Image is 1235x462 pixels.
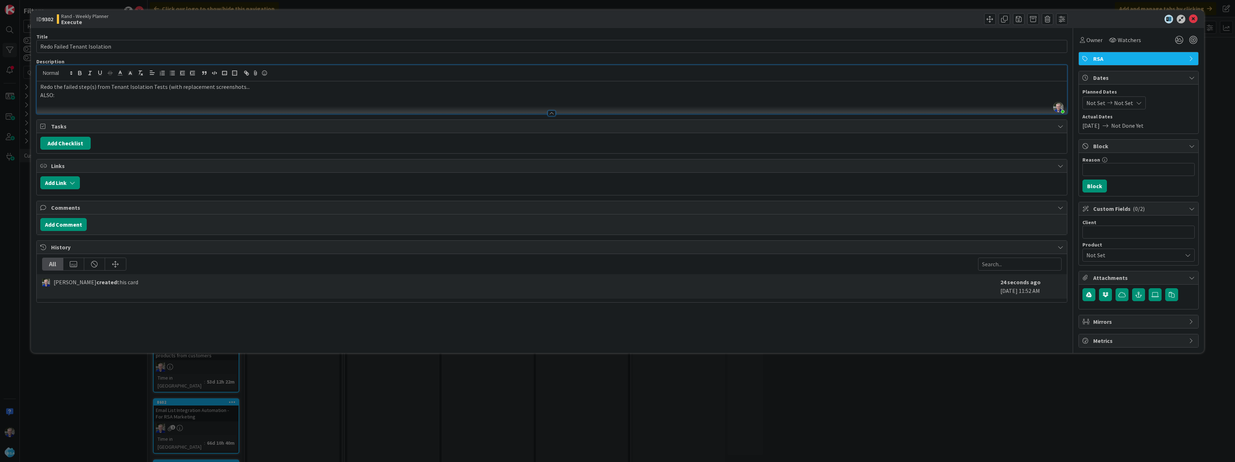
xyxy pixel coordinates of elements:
span: Block [1093,142,1185,150]
p: Redo the failed step(s) from Tenant Isolation Tests (with replacement screenshots... [40,83,1063,91]
span: Planned Dates [1082,88,1195,96]
span: Tasks [51,122,1054,131]
span: Dates [1093,73,1185,82]
span: ( 0/2 ) [1133,205,1145,212]
label: Title [36,33,48,40]
b: 9302 [42,15,53,23]
div: [DATE] 11:52 AM [1000,278,1062,295]
input: Search... [978,258,1062,271]
span: Owner [1086,36,1103,44]
b: Execute [61,19,109,25]
div: All [42,258,63,270]
span: [PERSON_NAME] this card [54,278,138,286]
span: Attachments [1093,273,1185,282]
button: Add Comment [40,218,87,231]
b: 24 seconds ago [1000,278,1041,286]
span: Comments [51,203,1054,212]
button: Block [1082,180,1107,192]
p: ALSO: [40,91,1063,99]
button: Add Checklist [40,137,91,150]
span: Description [36,58,64,65]
span: Not Set [1114,99,1133,107]
span: Not Set [1086,99,1105,107]
span: RSA [1093,54,1185,63]
span: Watchers [1118,36,1141,44]
div: Product [1082,242,1195,247]
b: created [96,278,117,286]
button: Add Link [40,176,80,189]
span: Custom Fields [1093,204,1185,213]
img: RT [42,278,50,286]
span: Links [51,162,1054,170]
span: Actual Dates [1082,113,1195,121]
span: Not Set [1086,251,1182,259]
span: Mirrors [1093,317,1185,326]
span: ID [36,15,53,23]
span: [DATE] [1082,121,1100,130]
input: type card name here... [36,40,1067,53]
label: Reason [1082,157,1100,163]
span: Not Done Yet [1111,121,1144,130]
span: Rand - Weekly Planner [61,13,109,19]
span: History [51,243,1054,252]
img: dsmZLUnTuYFdi5hULXkO8aZPw2wmkwfK.jpg [1053,102,1063,112]
label: Client [1082,219,1096,226]
span: Metrics [1093,336,1185,345]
